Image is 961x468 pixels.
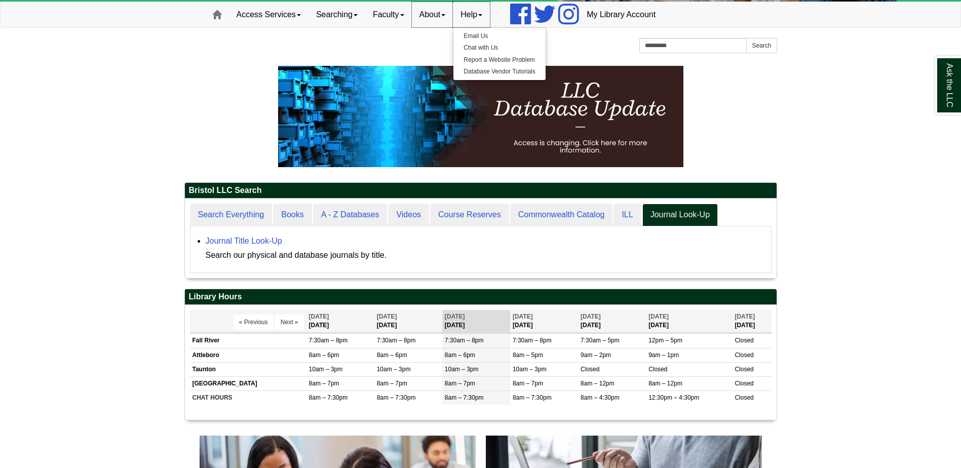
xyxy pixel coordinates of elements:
span: 8am – 7pm [445,380,475,387]
a: Books [273,204,312,226]
a: Database Vendor Tutorials [453,66,545,77]
a: Videos [388,204,429,226]
h2: Bristol LLC Search [185,183,777,199]
span: [DATE] [735,313,755,320]
a: Email Us [453,30,545,42]
span: [DATE] [445,313,465,320]
th: [DATE] [510,310,578,333]
a: Journal Look-Up [642,204,718,226]
td: CHAT HOURS [190,391,306,405]
a: Searching [309,2,365,27]
div: Search our physical and database journals by title. [206,248,766,262]
a: A - Z Databases [313,204,388,226]
span: 7:30am – 8pm [309,337,348,344]
th: [DATE] [578,310,646,333]
span: 7:30am – 5pm [581,337,620,344]
span: 10am – 3pm [377,366,411,373]
span: 8am – 7:30pm [513,394,552,401]
span: 8am – 7pm [513,380,543,387]
a: My Library Account [579,2,663,27]
span: [DATE] [648,313,669,320]
span: 8am – 7pm [309,380,339,387]
span: Closed [648,366,667,373]
span: 8am – 6pm [377,352,407,359]
span: [DATE] [377,313,397,320]
span: 8am – 5pm [513,352,543,359]
a: Journal Title Look-Up [206,237,282,245]
button: Next » [275,315,304,330]
span: 8am – 6pm [445,352,475,359]
span: 12pm – 5pm [648,337,682,344]
span: Closed [735,352,753,359]
th: [DATE] [732,310,771,333]
span: 10am – 3pm [309,366,343,373]
a: Access Services [229,2,309,27]
span: 9am – 1pm [648,352,679,359]
span: 12:30pm – 4:30pm [648,394,699,401]
th: [DATE] [306,310,374,333]
a: Commonwealth Catalog [510,204,613,226]
button: « Previous [234,315,274,330]
span: 8am – 7:30pm [309,394,348,401]
span: 9am – 2pm [581,352,611,359]
button: Search [746,38,777,53]
span: [DATE] [309,313,329,320]
span: 7:30am – 8pm [377,337,416,344]
td: [GEOGRAPHIC_DATA] [190,376,306,391]
h2: Library Hours [185,289,777,305]
a: Search Everything [190,204,273,226]
th: [DATE] [442,310,510,333]
span: 8am – 12pm [581,380,614,387]
a: Faculty [365,2,412,27]
span: Closed [735,337,753,344]
a: About [412,2,453,27]
span: Closed [735,394,753,401]
span: 8am – 7:30pm [377,394,416,401]
td: Taunton [190,362,306,376]
a: ILL [613,204,641,226]
a: Help [453,2,490,27]
span: 8am – 6pm [309,352,339,359]
a: Course Reserves [430,204,509,226]
span: 8am – 7pm [377,380,407,387]
a: Report a Website Problem [453,54,545,66]
span: Closed [581,366,599,373]
span: 8am – 4:30pm [581,394,620,401]
span: 8am – 7:30pm [445,394,484,401]
span: [DATE] [513,313,533,320]
span: 7:30am – 8pm [513,337,552,344]
th: [DATE] [646,310,732,333]
a: Chat with Us [453,42,545,54]
span: 7:30am – 8pm [445,337,484,344]
span: 8am – 12pm [648,380,682,387]
span: Closed [735,366,753,373]
td: Fall River [190,334,306,348]
span: Closed [735,380,753,387]
span: [DATE] [581,313,601,320]
td: Attleboro [190,348,306,362]
span: 10am – 3pm [513,366,547,373]
span: 10am – 3pm [445,366,479,373]
img: HTML tutorial [278,66,683,167]
th: [DATE] [374,310,442,333]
